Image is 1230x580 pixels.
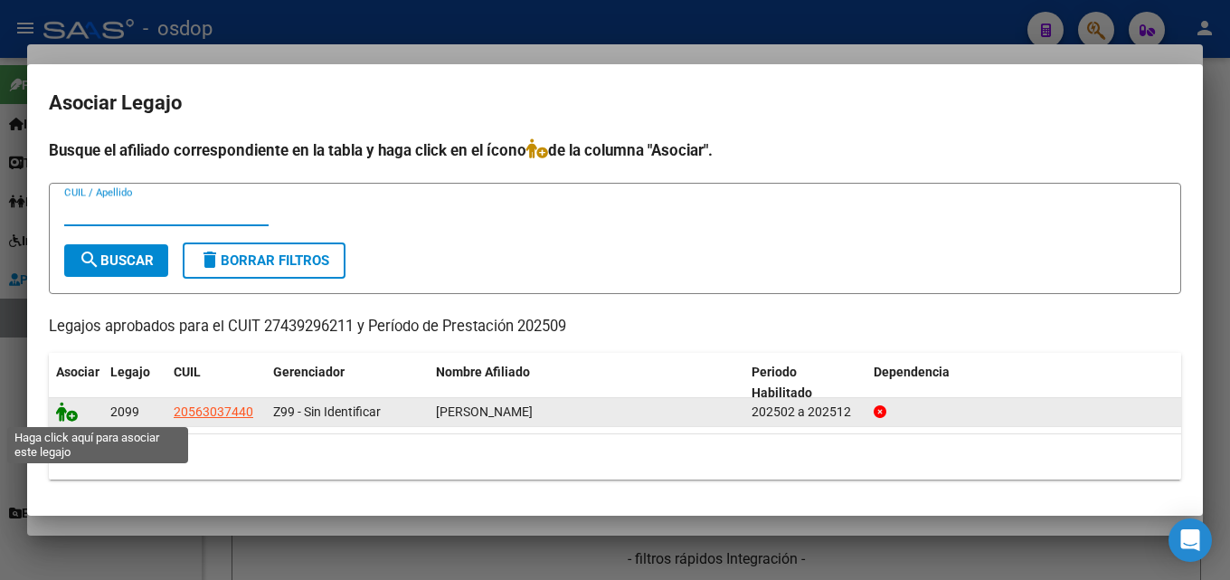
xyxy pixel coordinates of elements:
datatable-header-cell: Periodo Habilitado [744,353,866,413]
span: Gerenciador [273,365,345,379]
datatable-header-cell: Nombre Afiliado [429,353,744,413]
span: Asociar [56,365,99,379]
span: Buscar [79,252,154,269]
span: Borrar Filtros [199,252,329,269]
p: Legajos aprobados para el CUIT 27439296211 y Período de Prestación 202509 [49,316,1181,338]
datatable-header-cell: Dependencia [866,353,1182,413]
div: Open Intercom Messenger [1168,518,1212,562]
h2: Asociar Legajo [49,86,1181,120]
mat-icon: delete [199,249,221,271]
datatable-header-cell: Gerenciador [266,353,429,413]
datatable-header-cell: Legajo [103,353,166,413]
button: Buscar [64,244,168,277]
button: Borrar Filtros [183,242,345,279]
mat-icon: search [79,249,100,271]
datatable-header-cell: Asociar [49,353,103,413]
span: Periodo Habilitado [752,365,812,400]
h4: Busque el afiliado correspondiente en la tabla y haga click en el ícono de la columna "Asociar". [49,138,1181,162]
span: Z99 - Sin Identificar [273,404,381,419]
span: Dependencia [874,365,950,379]
div: 202502 a 202512 [752,402,859,423]
span: Legajo [110,365,150,379]
div: 1 registros [49,434,1181,480]
span: 2099 [110,404,139,419]
span: 20563037440 [174,404,253,419]
span: Nombre Afiliado [436,365,530,379]
span: BERNARDI PEÑARRIETA BENICIO [436,404,533,419]
datatable-header-cell: CUIL [166,353,266,413]
span: CUIL [174,365,201,379]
